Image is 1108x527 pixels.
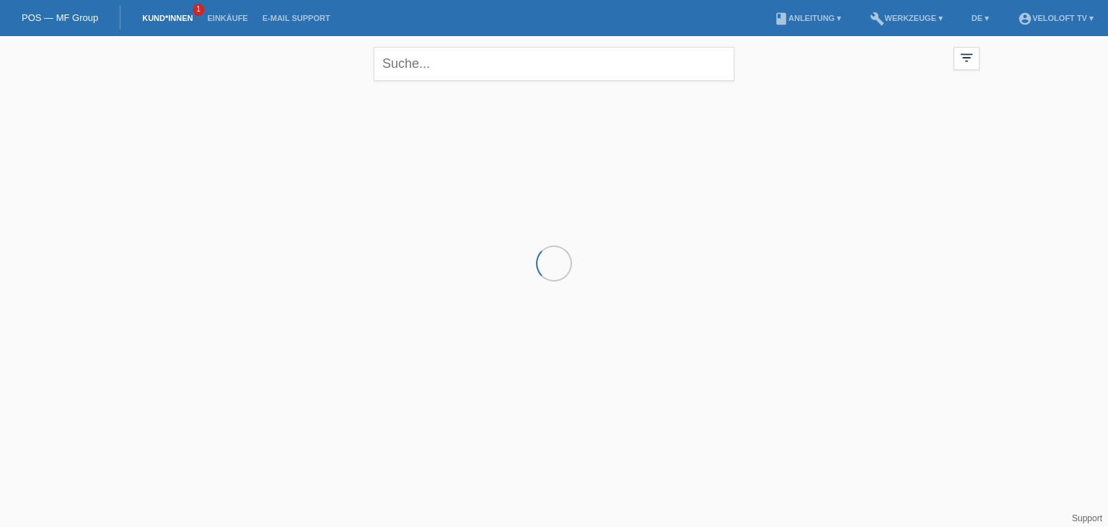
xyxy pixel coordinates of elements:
i: build [870,12,884,26]
a: Kund*innen [135,14,200,22]
a: buildWerkzeuge ▾ [863,14,950,22]
a: Einkäufe [200,14,255,22]
a: E-Mail Support [255,14,338,22]
a: bookAnleitung ▾ [767,14,848,22]
i: filter_list [959,50,975,66]
span: 1 [193,4,204,16]
a: DE ▾ [964,14,996,22]
i: book [774,12,788,26]
i: account_circle [1018,12,1032,26]
a: account_circleVeloLoft TV ▾ [1011,14,1101,22]
a: Support [1072,513,1102,523]
a: POS — MF Group [22,12,98,23]
input: Suche... [374,47,734,81]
